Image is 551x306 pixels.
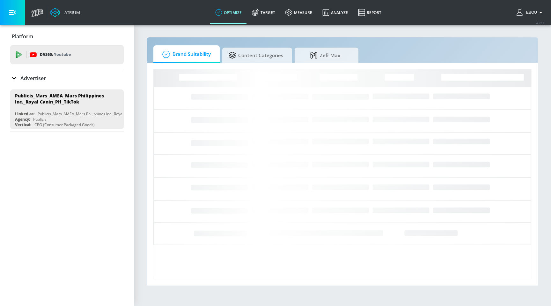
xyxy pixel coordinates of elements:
a: measure [280,1,317,24]
div: CPG (Consumer Packaged Goods) [34,122,95,127]
div: Publicis_Mars_AMEA_Mars Philippines Inc._Royal Canin_PH_TikTok [38,111,154,117]
div: Platform [10,27,124,45]
span: Brand Suitability [160,47,211,62]
span: Content Categories [229,48,283,63]
div: Vertical: [15,122,31,127]
span: v 4.28.0 [536,21,545,25]
p: DV360: [40,51,71,58]
p: Platform [12,33,33,40]
div: Agency: [15,117,30,122]
div: Publicis_Mars_AMEA_Mars Philippines Inc._Royal Canin_PH_TikTok [15,93,113,105]
a: optimize [210,1,247,24]
a: Analyze [317,1,353,24]
a: Target [247,1,280,24]
div: DV360: Youtube [10,45,124,64]
span: login as: ebou.njie@zefr.com [524,10,537,15]
a: Atrium [50,8,80,17]
div: Publicis_Mars_AMEA_Mars Philippines Inc._Royal Canin_PH_TikTokLinked as:Publicis_Mars_AMEA_Mars P... [10,89,124,129]
button: Ebou [517,9,545,16]
p: Youtube [54,51,71,58]
div: Linked as: [15,111,34,117]
div: Advertiser [10,69,124,87]
div: Publicis [33,117,47,122]
a: Report [353,1,386,24]
div: Atrium [62,10,80,15]
span: Zefr Max [301,48,349,63]
p: Advertiser [20,75,46,82]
